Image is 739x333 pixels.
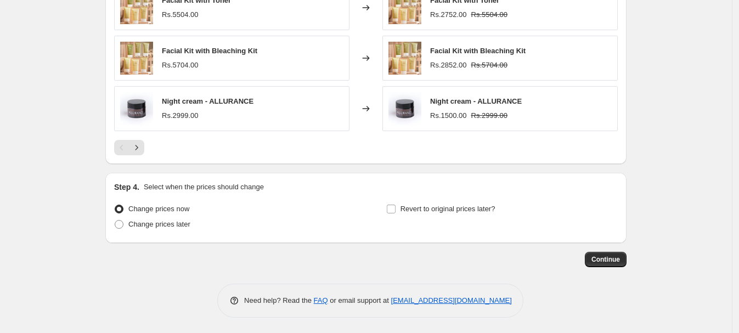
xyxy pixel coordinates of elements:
button: Continue [585,252,627,267]
span: Facial Kit with Bleaching Kit [162,47,257,55]
div: Rs.2752.00 [430,9,467,20]
span: Continue [591,255,620,264]
span: Facial Kit with Bleaching Kit [430,47,526,55]
strike: Rs.2999.00 [471,110,508,121]
strike: Rs.5504.00 [471,9,508,20]
span: Revert to original prices later? [400,205,495,213]
span: or email support at [328,296,391,304]
span: Change prices later [128,220,190,228]
img: night-cream-allurance_80x.jpg [120,92,153,125]
h2: Step 4. [114,182,139,193]
div: Rs.2999.00 [162,110,199,121]
img: FacialKitInPakistan_80x.jpg [388,42,421,75]
p: Select when the prices should change [144,182,264,193]
div: Rs.1500.00 [430,110,467,121]
img: FacialKitInPakistan_80x.jpg [120,42,153,75]
div: Rs.5504.00 [162,9,199,20]
strike: Rs.5704.00 [471,60,508,71]
span: Change prices now [128,205,189,213]
img: night-cream-allurance_80x.jpg [388,92,421,125]
a: FAQ [314,296,328,304]
button: Next [129,140,144,155]
a: [EMAIL_ADDRESS][DOMAIN_NAME] [391,296,512,304]
span: Night cream - ALLURANCE [430,97,522,105]
span: Night cream - ALLURANCE [162,97,253,105]
div: Rs.2852.00 [430,60,467,71]
nav: Pagination [114,140,144,155]
span: Need help? Read the [244,296,314,304]
div: Rs.5704.00 [162,60,199,71]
